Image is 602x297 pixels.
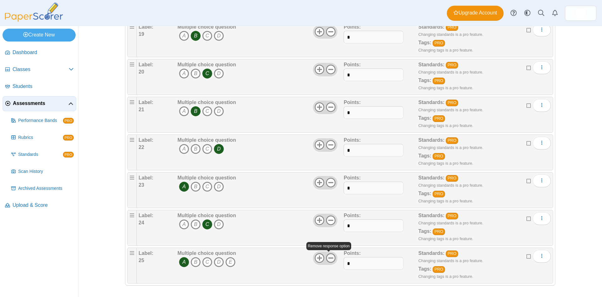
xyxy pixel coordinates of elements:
[202,31,212,41] i: C
[179,144,189,154] i: A
[418,175,445,180] b: Standards:
[191,31,201,41] i: B
[191,144,201,154] i: B
[177,175,236,180] b: Multiple choice question
[418,115,431,121] b: Tags:
[418,107,483,112] small: Changing standards is a pro feature.
[177,62,236,67] b: Multiple choice question
[177,250,236,256] b: Multiple choice question
[179,219,189,229] i: A
[344,24,361,30] b: Points:
[576,8,586,18] img: ps.jujrQmLhCdFvK8Se
[179,31,189,41] i: A
[418,258,483,263] small: Changing standards is a pro feature.
[446,62,458,68] a: PRO
[139,69,144,74] b: 20
[139,182,144,188] b: 23
[533,174,551,187] button: More options
[446,24,458,30] a: PRO
[139,145,144,150] b: 22
[418,266,431,272] b: Tags:
[13,202,74,209] span: Upload & Score
[418,199,473,203] small: Changing tags is a pro feature.
[418,123,473,128] small: Changing tags is a pro feature.
[139,107,144,112] b: 21
[139,213,153,218] b: Label:
[179,182,189,192] i: A
[533,137,551,149] button: More options
[177,213,236,218] b: Multiple choice question
[3,96,76,111] a: Assessments
[533,61,551,74] button: More options
[9,113,76,128] a: Performance Bands PRO
[418,145,483,150] small: Changing standards is a pro feature.
[127,172,137,208] div: Drag handle
[127,135,137,170] div: Drag handle
[3,17,65,23] a: PaperScorer
[9,164,76,179] a: Scan History
[533,24,551,36] button: More options
[533,99,551,112] button: More options
[418,137,445,143] b: Standards:
[418,191,431,196] b: Tags:
[214,69,224,79] i: D
[344,62,361,67] b: Points:
[202,219,212,229] i: C
[13,66,69,73] span: Classes
[433,191,445,197] a: PRO
[202,69,212,79] i: C
[139,31,144,37] b: 19
[18,118,63,124] span: Performance Bands
[127,97,137,133] div: Drag handle
[418,250,445,256] b: Standards:
[418,228,431,234] b: Tags:
[63,152,74,157] span: PRO
[433,40,445,46] a: PRO
[433,153,445,159] a: PRO
[3,3,65,22] img: PaperScorer
[202,257,212,267] i: C
[418,40,431,45] b: Tags:
[214,219,224,229] i: D
[139,24,153,30] b: Label:
[139,258,144,263] b: 25
[214,257,224,267] i: D
[139,100,153,105] b: Label:
[344,137,361,143] b: Points:
[127,248,137,283] div: Drag handle
[18,185,74,192] span: Archived Assessments
[418,161,473,166] small: Changing tags is a pro feature.
[214,182,224,192] i: D
[344,250,361,256] b: Points:
[418,62,445,67] b: Standards:
[63,135,74,140] span: PRO
[63,118,74,124] span: PRO
[433,115,445,122] a: PRO
[418,85,473,90] small: Changing tags is a pro feature.
[191,69,201,79] i: B
[177,24,236,30] b: Multiple choice question
[179,69,189,79] i: A
[565,6,596,21] a: ps.jujrQmLhCdFvK8Se
[576,8,586,18] span: Casey Staggs
[191,106,201,116] i: B
[418,183,483,188] small: Changing standards is a pro feature.
[202,106,212,116] i: C
[446,175,458,181] a: PRO
[453,9,497,16] span: Upgrade Account
[191,257,201,267] i: B
[533,212,551,225] button: More options
[344,175,361,180] b: Points:
[139,250,153,256] b: Label:
[214,106,224,116] i: D
[418,24,445,30] b: Standards:
[202,182,212,192] i: C
[418,213,445,218] b: Standards:
[446,100,458,106] a: PRO
[446,137,458,144] a: PRO
[18,168,74,175] span: Scan History
[179,257,189,267] i: A
[9,147,76,162] a: Standards PRO
[418,100,445,105] b: Standards:
[446,213,458,219] a: PRO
